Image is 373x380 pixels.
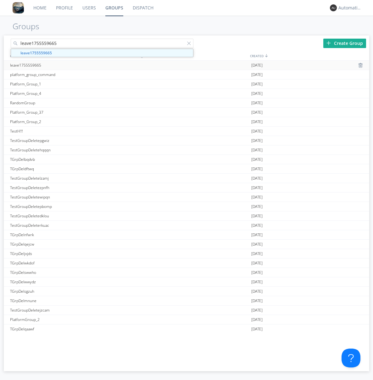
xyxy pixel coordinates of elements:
span: [DATE] [251,287,263,296]
div: TGrpDelswwho [8,268,128,277]
a: TestGroupDeletedklou[DATE] [4,211,369,221]
div: Platform_Group_1 [8,79,128,89]
span: [DATE] [251,164,263,174]
a: TGrpDelnfwrk[DATE] [4,230,369,240]
div: TestGroupDeletezpnfh [8,183,128,192]
div: Create Group [323,39,366,48]
span: [DATE] [251,268,263,277]
div: TGrpDelqaawf [8,324,128,334]
div: TestH!!! [8,127,128,136]
span: [DATE] [251,127,263,136]
span: [DATE] [251,202,263,211]
span: [DATE] [251,306,263,315]
div: leave1755559665 [8,61,128,70]
div: TGrpDelmnune [8,296,128,305]
span: [DATE] [251,230,263,240]
a: leave1755559665[DATE] [4,61,369,70]
a: TestGroupDeletepbomp[DATE] [4,202,369,211]
div: TestGroupDeletedklou [8,211,128,220]
a: Platform_Group_1[DATE] [4,79,369,89]
span: [DATE] [251,174,263,183]
div: TestGroupDeletelzamj [8,174,128,183]
div: TestGroupDeletepgwiz [8,136,128,145]
img: plus.svg [326,41,331,45]
div: TestGroupDeleterkuac [8,221,128,230]
span: [DATE] [251,89,263,98]
span: [DATE] [251,61,263,70]
a: RandomGroup[DATE] [4,98,369,108]
div: platform_group_command [8,70,128,79]
span: [DATE] [251,249,263,258]
span: [DATE] [251,155,263,164]
strong: leave1755559665 [20,50,52,56]
a: TGrpDelmnune[DATE] [4,296,369,306]
div: GROUPS [8,51,126,60]
div: TestGroupDeletepbomp [8,202,128,211]
a: TestH!!![DATE] [4,127,369,136]
a: TGrpDelqaawf[DATE] [4,324,369,334]
div: TGrpDeljxjds [8,249,128,258]
img: 8ff700cf5bab4eb8a436322861af2272 [13,2,24,14]
span: [DATE] [251,211,263,221]
a: Platform_Group_2[DATE] [4,117,369,127]
a: TestGroupDeletewipqn[DATE] [4,193,369,202]
div: TGrpDelsgzuh [8,287,128,296]
a: TGrpDeldftwq[DATE] [4,164,369,174]
div: TestGroupDeletewipqn [8,193,128,202]
div: TGrpDelwkdof [8,258,128,268]
a: TestGroupDeletepgwiz[DATE] [4,136,369,145]
span: [DATE] [251,70,263,79]
a: TestGroupDeletelzamj[DATE] [4,174,369,183]
div: TGrpDelwwydz [8,277,128,286]
span: [DATE] [251,145,263,155]
span: [DATE] [251,79,263,89]
input: Search groups [11,39,193,48]
span: [DATE] [251,296,263,306]
iframe: Toggle Customer Support [342,349,360,367]
div: PlatformGroup_2 [8,315,128,324]
span: [DATE] [251,240,263,249]
a: TGrpDelwkdof[DATE] [4,258,369,268]
span: [DATE] [251,98,263,108]
a: TestGroupDeleterkuac[DATE] [4,221,369,230]
h1: Groups [13,22,373,31]
div: CREATED [248,51,370,60]
span: [DATE] [251,324,263,334]
a: TestGroupDeletehqqqn[DATE] [4,145,369,155]
div: Automation+0004 [338,5,362,11]
span: [DATE] [251,108,263,117]
div: TGrpDeldftwq [8,164,128,173]
div: Platform_Group_2 [8,117,128,126]
div: TGrpDelqejcw [8,240,128,249]
span: [DATE] [251,221,263,230]
img: 373638.png [330,4,337,11]
a: PlatformGroup_2[DATE] [4,315,369,324]
a: TGrpDelbqdvb[DATE] [4,155,369,164]
span: [DATE] [251,258,263,268]
div: Platform_Group_37 [8,108,128,117]
div: TGrpDelnfwrk [8,230,128,239]
a: platform_group_command[DATE] [4,70,369,79]
span: [DATE] [251,193,263,202]
div: Platform_Group_4 [8,89,128,98]
a: TGrpDeljxjds[DATE] [4,249,369,258]
span: [DATE] [251,117,263,127]
a: TGrpDelqejcw[DATE] [4,240,369,249]
a: Platform_Group_37[DATE] [4,108,369,117]
a: TestGroupDeletezpnfh[DATE] [4,183,369,193]
a: TestGroupDeletejzcam[DATE] [4,306,369,315]
span: [DATE] [251,315,263,324]
div: RandomGroup [8,98,128,107]
a: TGrpDelwwydz[DATE] [4,277,369,287]
div: TestGroupDeletejzcam [8,306,128,315]
span: [DATE] [251,183,263,193]
a: TGrpDelswwho[DATE] [4,268,369,277]
div: TestGroupDeletehqqqn [8,145,128,155]
div: TGrpDelbqdvb [8,155,128,164]
a: Platform_Group_4[DATE] [4,89,369,98]
span: [DATE] [251,136,263,145]
span: [DATE] [251,277,263,287]
a: TGrpDelsgzuh[DATE] [4,287,369,296]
